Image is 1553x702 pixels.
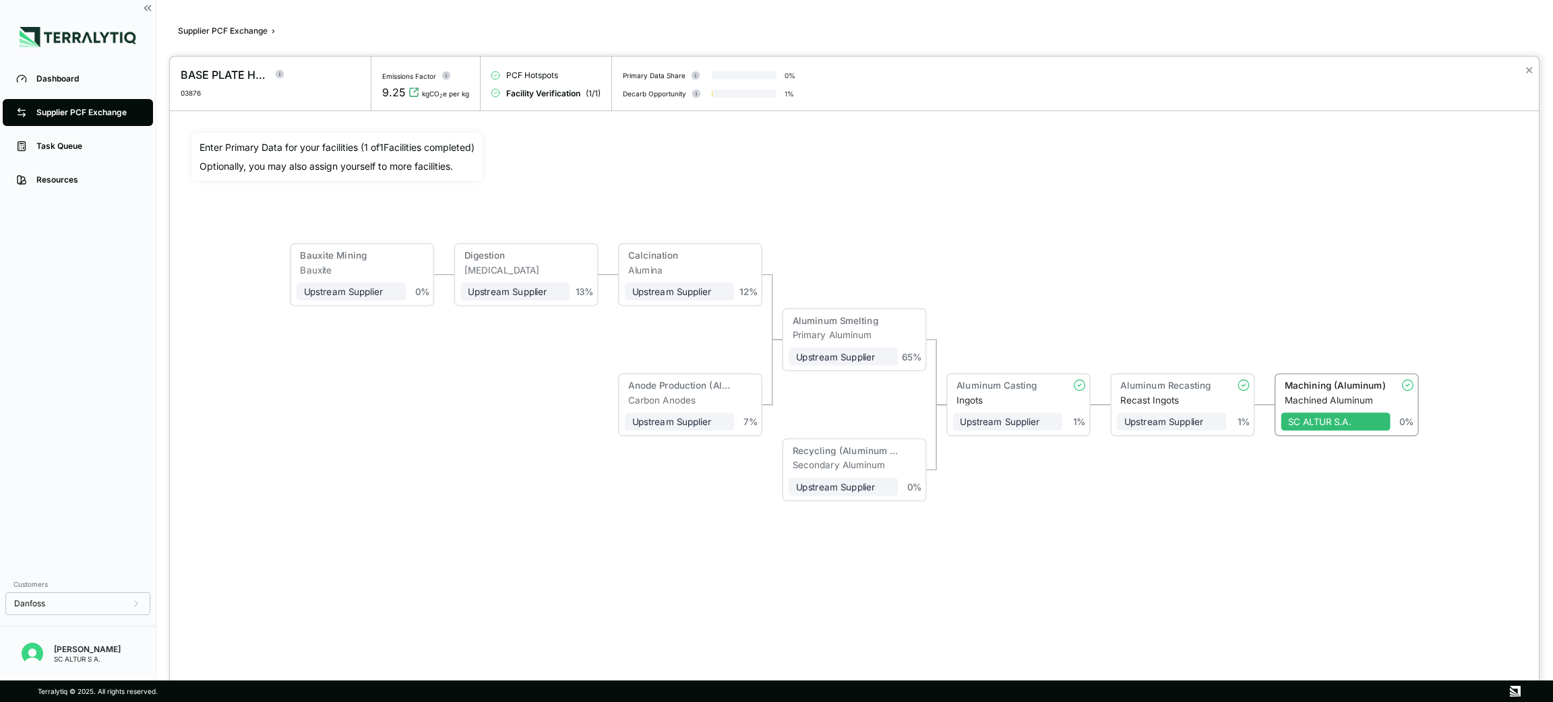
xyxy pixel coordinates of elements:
[796,351,891,362] div: Upstream Supplier
[1288,416,1383,427] div: SC ALTUR S.A.
[796,482,891,492] div: Upstream Supplier
[1285,380,1386,391] div: Machining (Aluminum)
[466,245,586,306] div: Digestion[MEDICAL_DATA]Upstream Supplier13%
[792,315,890,325] div: Aluminum Smelting
[632,286,727,297] div: Upstream Supplier
[628,380,734,391] div: Anode Production (Aluminum, Carbon)
[794,439,915,501] div: Recycling (Aluminum Scrap)Secondary AluminumUpstream Supplier0%
[300,264,406,275] div: Bauxite
[1525,62,1533,78] button: Close
[754,275,791,340] g: Edge from 3 to 5
[792,445,898,456] div: Recycling (Aluminum Scrap)
[918,340,954,406] g: Edge from 5 to 7
[302,245,423,306] div: Bauxite MiningBauxiteUpstream Supplier0%
[623,90,686,98] div: Decarb Opportunity
[415,286,429,297] div: 0 %
[907,482,922,492] div: 0 %
[181,89,278,97] div: 03876
[794,309,915,371] div: Aluminum SmeltingPrimary AluminumUpstream Supplier65%
[743,416,758,427] div: 7 %
[1286,375,1407,436] div: Machining (Aluminum)Machined AluminumSC ALTUR S.A.0%
[1120,395,1226,406] div: Recast Ingots
[506,88,580,99] span: Facility Verification
[956,380,1055,391] div: Aluminum Casting
[464,250,562,261] div: Digestion
[1122,375,1243,436] div: Aluminum RecastingRecast IngotsUpstream Supplier1%
[586,88,601,99] span: ( 1 / 1 )
[439,93,443,99] sub: 2
[1073,416,1086,427] div: 1 %
[468,286,563,297] div: Upstream Supplier
[628,395,734,406] div: Carbon Anodes
[960,416,1055,427] div: Upstream Supplier
[623,71,686,79] div: Primary Data Share
[792,459,898,470] div: Secondary Aluminum
[628,264,734,275] div: Alumina
[1285,395,1391,406] div: Machined Aluminum
[181,67,267,83] div: BASE PLATE H=17.0
[630,245,751,306] div: CalcinationAluminaUpstream Supplier12%
[630,375,751,436] div: Anode Production (Aluminum, Carbon)Carbon AnodesUpstream Supplier7%
[739,286,758,297] div: 12 %
[575,286,593,297] div: 13 %
[785,71,795,79] div: 0 %
[632,416,727,427] div: Upstream Supplier
[382,72,436,80] div: Emissions Factor
[408,87,419,98] svg: View audit trail
[792,329,898,340] div: Primary Aluminum
[1124,416,1219,427] div: Upstream Supplier
[506,70,558,81] span: PCF Hotspots
[958,375,1078,436] div: Aluminum CastingIngotsUpstream Supplier1%
[300,250,398,261] div: Bauxite Mining
[754,340,791,406] g: Edge from 4 to 5
[1399,416,1414,427] div: 0 %
[902,351,922,362] div: 65 %
[464,264,570,275] div: [MEDICAL_DATA]
[918,405,954,470] g: Edge from 6 to 7
[382,84,406,100] div: 9.25
[1237,416,1250,427] div: 1 %
[785,90,794,98] div: 1 %
[422,90,469,98] div: kgCO e per kg
[628,250,727,261] div: Calcination
[200,160,475,173] div: Optionally, you may also assign yourself to more facilities.
[956,395,1062,406] div: Ingots
[200,141,475,154] div: Enter Primary Data for your facilities ( 1 of 1 Facilities completed)
[303,286,398,297] div: Upstream Supplier
[1120,380,1219,391] div: Aluminum Recasting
